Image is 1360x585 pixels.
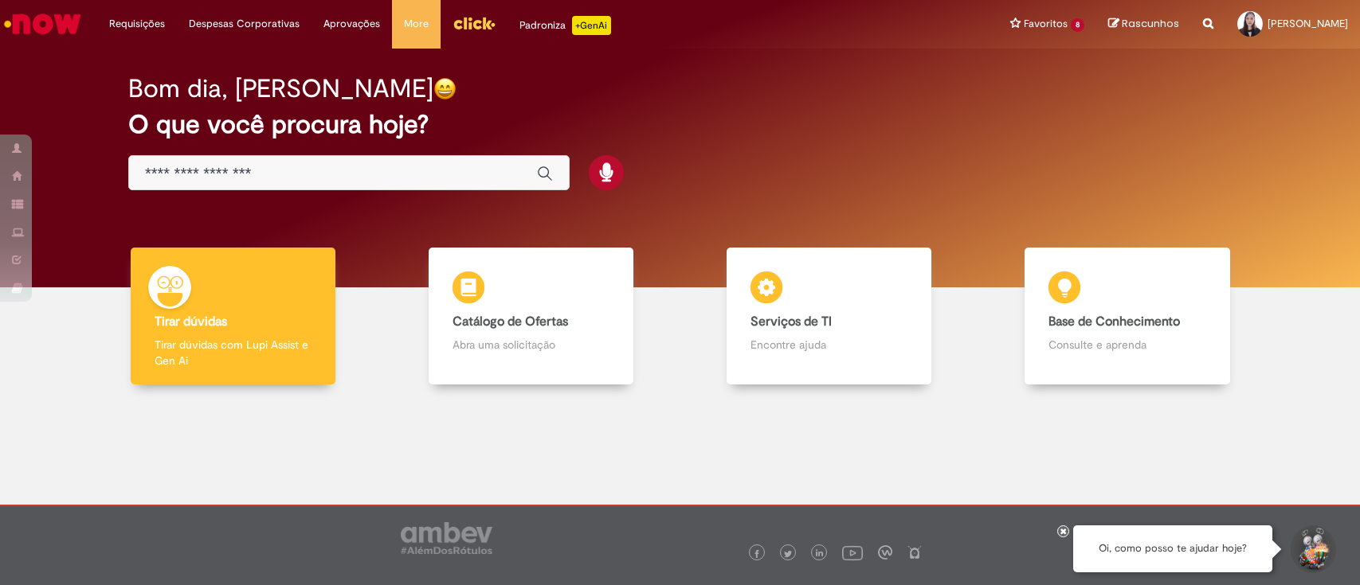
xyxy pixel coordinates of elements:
img: click_logo_yellow_360x200.png [453,11,496,35]
span: Despesas Corporativas [189,16,300,32]
p: Tirar dúvidas com Lupi Assist e Gen Ai [155,337,312,369]
a: Catálogo de Ofertas Abra uma solicitação [382,248,680,385]
p: Abra uma solicitação [453,337,609,353]
b: Tirar dúvidas [155,314,227,330]
img: logo_footer_facebook.png [753,550,761,558]
h2: Bom dia, [PERSON_NAME] [128,75,433,103]
span: Requisições [109,16,165,32]
h2: O que você procura hoje? [128,111,1232,138]
button: Iniciar Conversa de Suporte [1288,525,1336,573]
p: +GenAi [572,16,611,35]
span: Aprovações [323,16,380,32]
img: logo_footer_twitter.png [784,550,792,558]
span: Favoritos [1024,16,1068,32]
span: [PERSON_NAME] [1268,17,1348,30]
img: happy-face.png [433,77,457,100]
div: Padroniza [519,16,611,35]
span: More [404,16,429,32]
span: Rascunhos [1122,16,1179,31]
b: Base de Conhecimento [1048,314,1180,330]
img: logo_footer_youtube.png [842,542,863,563]
a: Tirar dúvidas Tirar dúvidas com Lupi Assist e Gen Ai [84,248,382,385]
p: Encontre ajuda [751,337,907,353]
a: Serviços de TI Encontre ajuda [680,248,978,385]
div: Oi, como posso te ajudar hoje? [1073,525,1272,572]
b: Catálogo de Ofertas [453,314,568,330]
img: logo_footer_linkedin.png [816,549,824,559]
a: Base de Conhecimento Consulte e aprenda [978,248,1276,385]
a: Rascunhos [1108,17,1179,32]
span: 8 [1071,18,1084,32]
b: Serviços de TI [751,314,832,330]
img: logo_footer_naosei.png [907,545,922,560]
img: ServiceNow [2,8,84,40]
p: Consulte e aprenda [1048,337,1205,353]
img: logo_footer_ambev_rotulo_gray.png [401,522,492,554]
img: logo_footer_workplace.png [878,545,892,560]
